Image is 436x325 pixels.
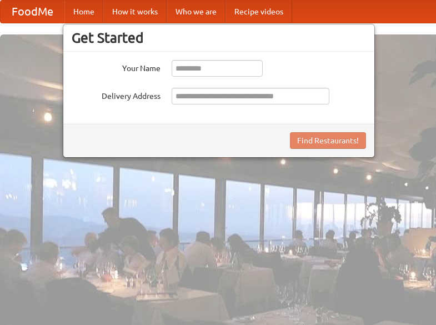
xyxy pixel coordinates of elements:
[64,1,103,23] a: Home
[103,1,167,23] a: How it works
[72,60,161,74] label: Your Name
[72,29,366,46] h3: Get Started
[167,1,225,23] a: Who we are
[1,1,64,23] a: FoodMe
[225,1,292,23] a: Recipe videos
[72,88,161,102] label: Delivery Address
[290,132,366,149] button: Find Restaurants!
